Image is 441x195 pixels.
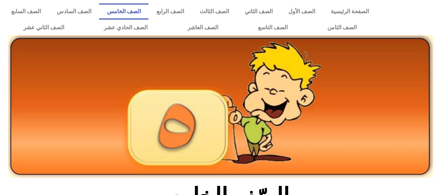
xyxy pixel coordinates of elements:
a: الصف الثالث [192,3,237,20]
a: الصف الثاني [237,3,280,20]
a: الصف التاسع [238,20,307,36]
a: الصف العاشر [168,20,238,36]
a: الصف الرابع [149,3,192,20]
a: الصف الحادي عشر [84,20,167,36]
a: الصف الثامن [307,20,377,36]
a: الصفحة الرئيسية [323,3,377,20]
a: الصف الثاني عشر [3,20,84,36]
a: الصف الأول [280,3,323,20]
a: الصف الخامس [99,3,149,20]
a: الصف السابع [3,3,49,20]
a: الصف السادس [49,3,99,20]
